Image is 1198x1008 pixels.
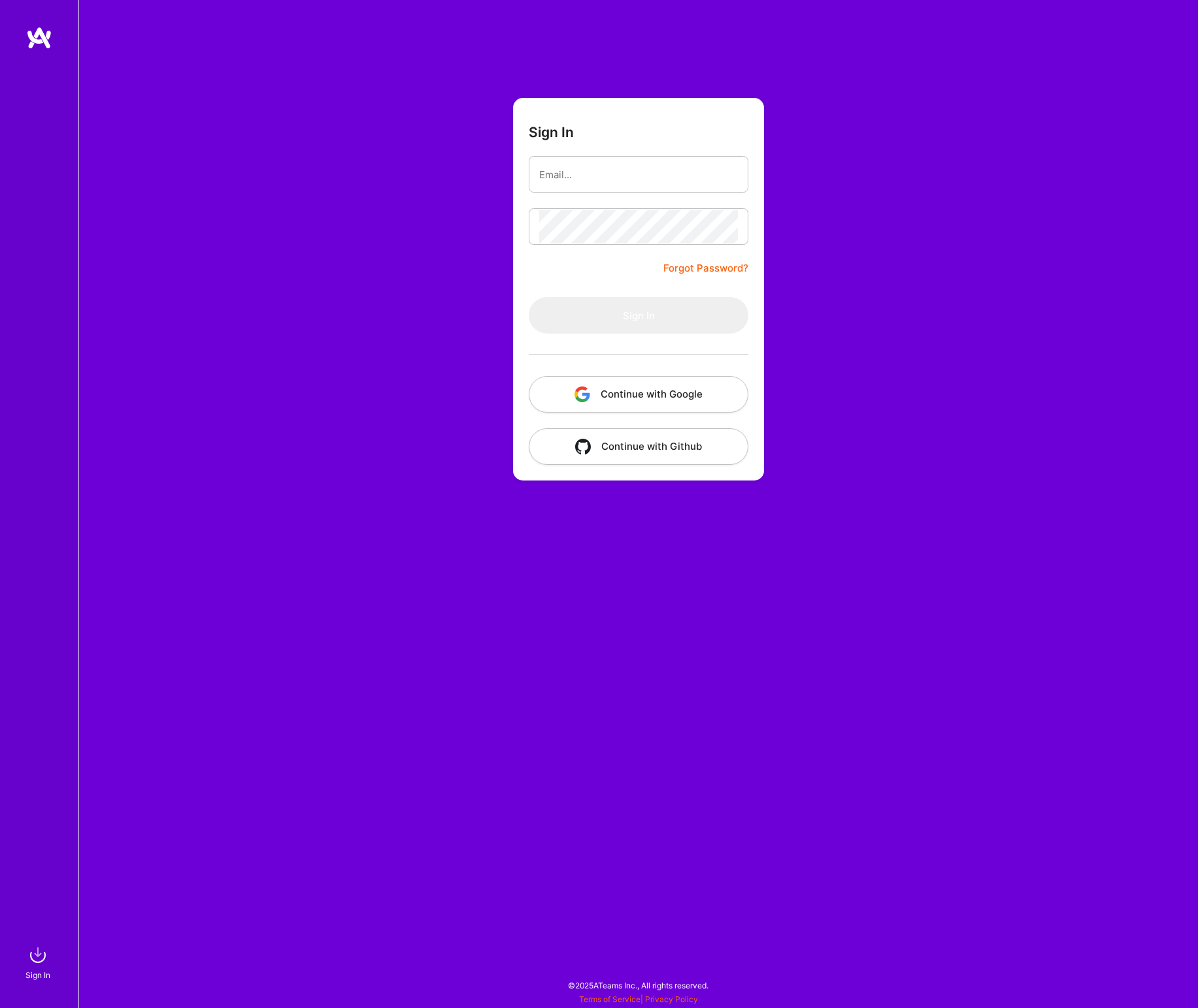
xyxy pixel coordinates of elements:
[579,994,641,1004] a: Terms of Service
[529,428,748,465] button: Continue with Github
[27,942,51,982] a: sign inSign In
[529,376,748,413] button: Continue with Google
[26,26,52,50] img: logo
[645,994,698,1004] a: Privacy Policy
[25,942,51,968] img: sign in
[529,297,748,334] button: Sign In
[78,969,1198,1001] div: © 2025 ATeams Inc., All rights reserved.
[529,124,574,140] h3: Sign In
[25,968,50,982] div: Sign In
[579,994,698,1004] span: |
[574,386,590,402] img: icon
[663,260,748,276] a: Forgot Password?
[539,158,738,191] input: Email...
[575,439,591,454] img: icon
